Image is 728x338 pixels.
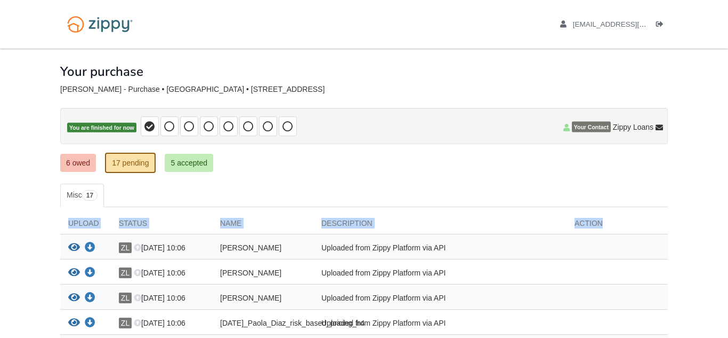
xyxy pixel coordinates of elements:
button: View 08-12-2025_Paola_Diaz_risk_based_pricing_h4 [68,318,80,329]
span: [DATE] 10:06 [134,294,185,302]
span: [PERSON_NAME] [220,269,281,277]
a: 5 accepted [165,154,213,172]
button: View Kevin_Sanchez_sms_consent [68,268,80,279]
span: paoladiabas@gmail.com [573,20,695,28]
span: ZL [119,293,132,303]
a: 17 pending [105,153,156,173]
span: Zippy Loans [613,122,653,132]
div: [PERSON_NAME] - Purchase • [GEOGRAPHIC_DATA] • [STREET_ADDRESS] [60,85,668,94]
span: 17 [82,190,98,201]
div: Uploaded from Zippy Platform via API [313,318,567,332]
div: Uploaded from Zippy Platform via API [313,268,567,281]
span: [PERSON_NAME] [220,243,281,252]
span: ZL [119,268,132,278]
img: Logo [60,11,140,38]
button: View Kevin_Sanchez_credit_authorization [68,242,80,254]
a: Download Kevin_Sanchez_true_and_correct_consent [85,294,95,303]
button: View Kevin_Sanchez_true_and_correct_consent [68,293,80,304]
span: ZL [119,242,132,253]
span: [DATE]_Paola_Diaz_risk_based_pricing_h4 [220,319,365,327]
div: Action [567,218,668,234]
div: Name [212,218,313,234]
span: [DATE] 10:06 [134,243,185,252]
h1: Your purchase [60,65,143,78]
div: Upload [60,218,111,234]
span: [DATE] 10:06 [134,319,185,327]
a: Log out [656,20,668,31]
span: Your Contact [572,122,611,132]
span: [PERSON_NAME] [220,294,281,302]
div: Description [313,218,567,234]
a: Download Kevin_Sanchez_credit_authorization [85,244,95,253]
span: You are finished for now [67,123,136,133]
div: Status [111,218,212,234]
div: Uploaded from Zippy Platform via API [313,293,567,306]
a: Download 08-12-2025_Paola_Diaz_risk_based_pricing_h4 [85,319,95,328]
span: ZL [119,318,132,328]
a: 6 owed [60,154,96,172]
a: edit profile [560,20,695,31]
div: Uploaded from Zippy Platform via API [313,242,567,256]
a: Download Kevin_Sanchez_sms_consent [85,269,95,278]
span: [DATE] 10:06 [134,269,185,277]
a: Misc [60,184,104,207]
